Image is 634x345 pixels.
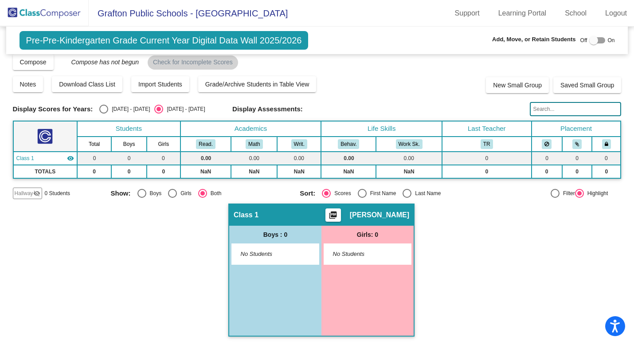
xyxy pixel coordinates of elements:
td: NaN [321,165,376,178]
th: Academics [180,121,321,137]
div: Boys : 0 [229,226,321,243]
div: Girls: 0 [321,226,414,243]
td: 0 [77,152,111,165]
span: No Students [241,250,296,259]
button: Compose [13,54,54,70]
div: Girls [177,189,192,197]
td: 0.00 [180,152,231,165]
a: Logout [598,6,634,20]
td: 0 [147,165,180,178]
div: [DATE] - [DATE] [108,105,150,113]
div: First Name [367,189,396,197]
div: Highlight [584,189,608,197]
span: 0 Students [45,189,70,197]
th: Life Skills [321,121,442,137]
button: TR [481,139,493,149]
span: Class 1 [16,154,34,162]
th: Placement [532,121,621,137]
button: Writ. [291,139,307,149]
td: NaN [277,165,321,178]
mat-radio-group: Select an option [111,189,294,198]
span: Hallway [15,189,33,197]
span: Add, Move, or Retain Students [492,35,576,44]
span: Grafton Public Schools - [GEOGRAPHIC_DATA] [89,6,288,20]
td: NaN [376,165,442,178]
th: Keep with teacher [592,137,621,152]
span: Download Class List [59,81,115,88]
button: New Small Group [486,77,549,93]
span: Sort: [300,189,315,197]
mat-icon: visibility [67,155,74,162]
td: 0 [442,152,531,165]
th: Terra Ritzke [442,137,531,152]
td: NaN [231,165,277,178]
a: Support [448,6,487,20]
button: Work Sk. [396,139,423,149]
span: Import Students [138,81,182,88]
th: Total [77,137,111,152]
button: Saved Small Group [553,77,621,93]
button: Read. [196,139,215,149]
span: Saved Small Group [560,82,614,89]
td: 0 [111,152,147,165]
a: Learning Portal [491,6,554,20]
button: Grade/Archive Students in Table View [198,76,317,92]
td: TOTALS [13,165,77,178]
td: 0 [532,165,562,178]
span: Notes [20,81,36,88]
div: Filter [560,189,575,197]
span: No Students [333,250,388,259]
button: Download Class List [52,76,122,92]
span: Show: [111,189,131,197]
span: Grade/Archive Students in Table View [205,81,309,88]
mat-chip: Check for Incomplete Scores [148,55,238,70]
span: [PERSON_NAME] [350,211,409,220]
td: 0.00 [277,152,321,165]
td: 0 [442,165,531,178]
td: 0 [532,152,562,165]
span: Compose [20,59,47,66]
span: Pre-Pre-Kindergarten Grade Current Year Digital Data Wall 2025/2026 [20,31,309,50]
td: 0 [77,165,111,178]
button: Notes [13,76,43,92]
th: Girls [147,137,180,152]
td: 0.00 [321,152,376,165]
mat-radio-group: Select an option [99,105,205,114]
span: On [607,36,614,44]
td: 0.00 [231,152,277,165]
div: Last Name [411,189,441,197]
td: 0 [592,152,621,165]
input: Search... [530,102,621,116]
td: NaN [180,165,231,178]
div: Scores [331,189,351,197]
button: Behav. [338,139,359,149]
button: Math [246,139,262,149]
td: 0 [592,165,621,178]
button: Import Students [131,76,189,92]
th: Keep away students [532,137,562,152]
td: 0 [562,165,592,178]
mat-icon: visibility_off [33,190,40,197]
mat-radio-group: Select an option [300,189,482,198]
th: Boys [111,137,147,152]
td: 0 [111,165,147,178]
span: Display Scores for Years: [13,105,93,113]
th: Students [77,121,180,137]
span: Display Assessments: [232,105,303,113]
span: Class 1 [234,211,258,220]
th: Last Teacher [442,121,531,137]
span: Off [580,36,587,44]
button: Print Students Details [325,208,341,222]
td: Terra Ritzke - No Class Name [13,152,77,165]
div: [DATE] - [DATE] [163,105,205,113]
div: Both [207,189,222,197]
span: New Small Group [493,82,542,89]
div: Boys [146,189,162,197]
td: 0 [147,152,180,165]
td: 0.00 [376,152,442,165]
a: School [558,6,594,20]
td: 0 [562,152,592,165]
span: Compose has not begun [63,59,139,66]
th: Keep with students [562,137,592,152]
mat-icon: picture_as_pdf [328,211,338,223]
